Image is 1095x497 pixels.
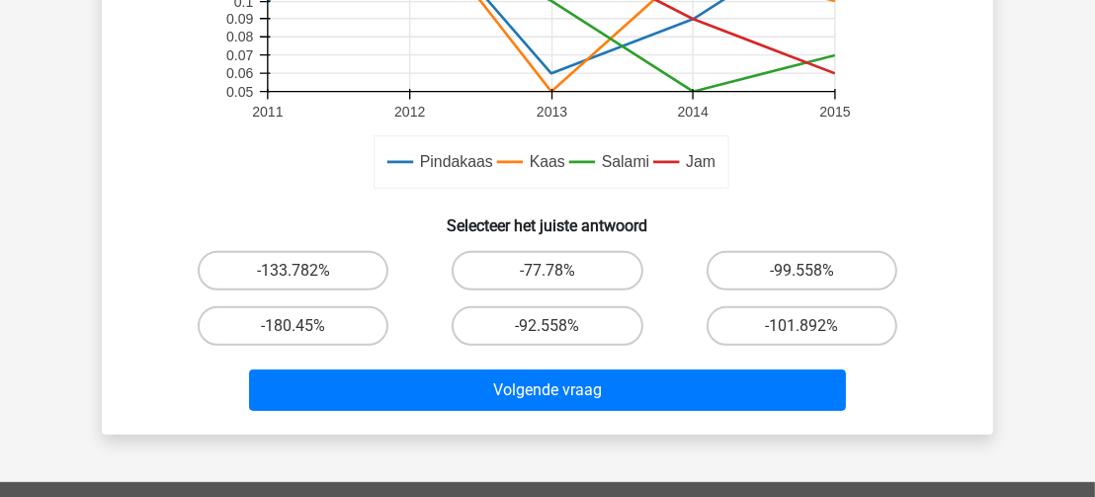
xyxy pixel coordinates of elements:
text: 2012 [394,104,425,120]
text: 0.05 [226,84,254,100]
text: 0.08 [226,30,254,45]
text: 2011 [252,104,283,120]
label: -99.558% [707,251,897,290]
label: -180.45% [198,306,388,346]
h6: Selecteer het juiste antwoord [133,201,962,235]
text: Jam [686,154,716,171]
label: -77.78% [452,251,642,290]
text: Kaas [530,154,565,171]
label: -101.892% [707,306,897,346]
label: -133.782% [198,251,388,290]
text: 0.06 [226,65,254,81]
button: Volgende vraag [249,370,847,411]
text: 2013 [537,104,567,120]
text: 2014 [678,104,709,120]
text: 2015 [819,104,850,120]
text: 0.09 [226,11,254,27]
label: -92.558% [452,306,642,346]
text: 0.07 [226,47,254,63]
text: Salami [602,154,649,171]
text: Pindakaas [420,154,493,171]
